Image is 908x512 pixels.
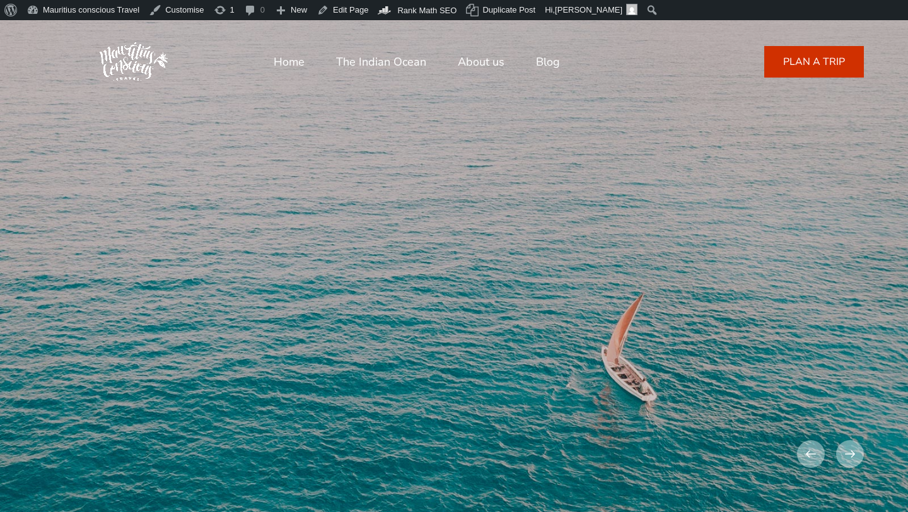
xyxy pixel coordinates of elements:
a: The Indian Ocean [336,47,426,77]
a: Home [274,47,305,77]
a: About us [458,47,504,77]
span: [PERSON_NAME] [555,5,622,15]
a: PLAN A TRIP [764,46,864,78]
span: Rank Math SEO [397,6,457,15]
a: Blog [536,47,560,77]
